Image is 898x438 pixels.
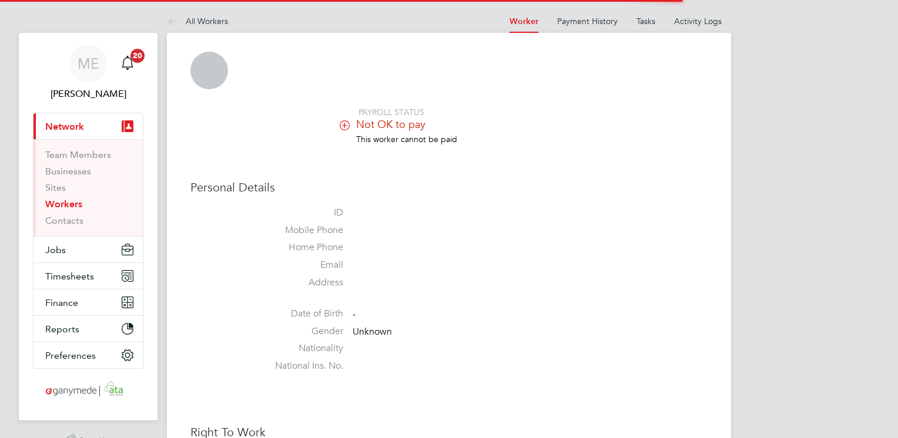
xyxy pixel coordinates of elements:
[353,326,392,338] span: Unknown
[33,87,143,101] span: Mia Eckersley
[78,56,99,71] span: ME
[45,350,96,361] span: Preferences
[45,215,83,226] a: Contacts
[33,342,143,368] button: Preferences
[261,308,343,320] label: Date of Birth
[261,360,343,372] label: National Ins. No.
[261,224,343,237] label: Mobile Phone
[33,289,143,315] button: Finance
[33,237,143,262] button: Jobs
[356,134,457,144] span: This worker cannot be paid
[45,198,82,210] a: Workers
[261,241,343,254] label: Home Phone
[557,16,618,26] a: Payment History
[261,259,343,271] label: Email
[674,16,722,26] a: Activity Logs
[510,16,538,26] a: Worker
[261,325,343,338] label: Gender
[33,263,143,289] button: Timesheets
[33,316,143,342] button: Reports
[45,297,78,308] span: Finance
[45,149,111,160] a: Team Members
[42,380,135,399] img: ganymedesolutions-logo-retina.png
[353,308,356,320] span: -
[356,117,425,131] span: Not OK to pay
[167,16,228,26] a: All Workers
[358,107,424,117] span: PAYROLL STATUS
[33,45,143,101] a: ME[PERSON_NAME]
[116,45,139,82] a: 20
[45,271,94,282] span: Timesheets
[636,16,655,26] a: Tasks
[261,277,343,289] label: Address
[19,33,158,420] nav: Main navigation
[33,139,143,236] div: Network
[190,180,708,195] h3: Personal Details
[45,182,66,193] a: Sites
[261,207,343,219] label: ID
[45,244,66,255] span: Jobs
[45,324,79,335] span: Reports
[130,49,145,63] span: 20
[261,342,343,355] label: Nationality
[45,166,91,177] a: Businesses
[33,113,143,139] button: Network
[45,121,84,132] span: Network
[33,380,143,399] a: Go to home page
